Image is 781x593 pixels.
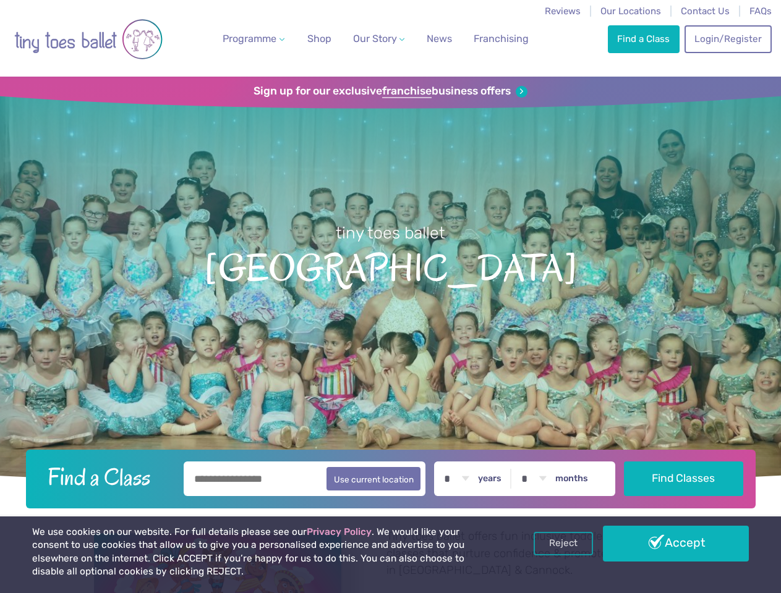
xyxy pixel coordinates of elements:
a: FAQs [749,6,772,17]
a: Contact Us [681,6,730,17]
p: We use cookies on our website. For full details please see our . We would like your consent to us... [32,526,498,579]
a: Sign up for our exclusivefranchisebusiness offers [254,85,527,98]
label: years [478,473,501,484]
a: Our Locations [600,6,661,17]
a: Reject [534,532,593,555]
button: Use current location [326,467,421,490]
small: tiny toes ballet [336,223,445,243]
a: Login/Register [685,25,771,53]
a: Accept [603,526,749,561]
strong: franchise [382,85,432,98]
a: Our Story [348,27,409,51]
a: Shop [302,27,336,51]
span: Programme [223,33,276,44]
span: Our Story [353,33,397,44]
a: Franchising [469,27,534,51]
a: News [422,27,457,51]
a: Programme [218,27,289,51]
a: Privacy Policy [307,526,372,537]
span: Shop [307,33,331,44]
span: Franchising [474,33,529,44]
a: Reviews [545,6,581,17]
img: tiny toes ballet [14,8,163,70]
label: months [555,473,588,484]
h2: Find a Class [38,461,175,492]
button: Find Classes [624,461,743,496]
span: [GEOGRAPHIC_DATA] [20,244,761,290]
a: Find a Class [608,25,680,53]
span: News [427,33,452,44]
